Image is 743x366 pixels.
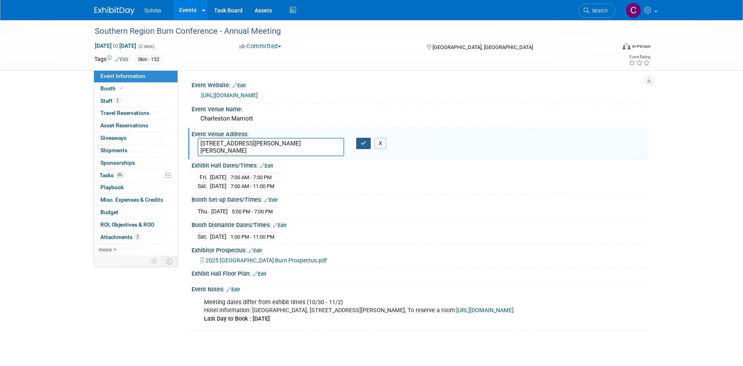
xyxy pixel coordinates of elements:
span: 2025 [GEOGRAPHIC_DATA] Burn Prospectus.pdf [206,257,327,264]
div: Meeting dates differ from exhibit times (10/30 - 11/2) Hotel Information: [GEOGRAPHIC_DATA], [STR... [198,294,560,327]
span: Tasks [100,172,125,178]
span: ROI, Objectives & ROO [100,221,154,228]
div: Event Venue Name: [192,103,649,113]
div: Event Format [568,42,651,54]
a: Misc. Expenses & Credits [94,194,178,206]
span: Asset Reservations [100,122,148,129]
div: Event Website: [192,79,649,90]
span: Giveaways [100,135,127,141]
span: (2 days) [138,44,155,49]
td: Fri. [198,173,210,182]
td: Personalize Event Tab Strip [147,256,161,266]
span: 2 [114,98,120,104]
img: Format-Inperson.png [623,43,631,49]
span: to [112,43,119,49]
td: [DATE] [210,182,227,190]
span: 7:00 AM - 7:30 PM [231,174,271,180]
td: Thu. [198,207,211,216]
button: Committed [237,42,284,51]
a: Tasks0% [94,170,178,182]
a: [URL][DOMAIN_NAME] [456,307,514,314]
a: Asset Reservations [94,120,178,132]
span: Budget [100,209,118,215]
span: Misc. Expenses & Credits [100,196,163,203]
a: Booth [94,83,178,95]
a: Budget [94,207,178,219]
a: Search [578,4,615,18]
a: Edit [249,248,262,254]
div: Booth Dismantle Dates/Times: [192,219,649,229]
span: Search [589,8,608,14]
div: Exhibit Hall Floor Plan: [192,268,649,278]
a: Shipments [94,145,178,157]
td: [DATE] [210,233,227,241]
div: Event Rating [629,55,650,59]
span: Playbook [100,184,124,190]
span: Booth [100,85,125,92]
td: [DATE] [211,207,228,216]
img: Cindy Miller [626,3,641,18]
td: Sat. [198,182,210,190]
span: [DATE] [DATE] [94,42,137,49]
a: Edit [233,83,246,88]
img: ExhibitDay [94,7,135,15]
div: Exhibitor Prospectus: [192,244,649,255]
a: 2025 [GEOGRAPHIC_DATA] Burn Prospectus.pdf [200,257,327,264]
a: Event Information [94,70,178,82]
i: Booth reservation complete [119,86,123,90]
span: Shipments [100,147,127,153]
div: Charleston Marriott [198,112,643,125]
div: Exhibit Hall Dates/Times: [192,159,649,170]
a: more [94,244,178,256]
div: Event Notes: [192,283,649,294]
div: Skin - 152 [136,55,162,64]
div: In-Person [632,43,651,49]
a: Travel Reservations [94,107,178,119]
a: Edit [260,163,273,169]
a: Edit [273,223,286,228]
td: [DATE] [210,173,227,182]
span: Sponsorships [100,159,135,166]
a: Giveaways [94,132,178,144]
div: Event Venue Address: [192,128,649,138]
b: Last Day to Book : [DATE] [204,315,270,322]
span: 0% [116,172,125,178]
a: Edit [115,57,129,62]
a: [URL][DOMAIN_NAME] [201,92,258,98]
div: Booth Set-up Dates/Times: [192,194,649,204]
span: Staff [100,98,120,104]
a: Sponsorships [94,157,178,169]
span: [GEOGRAPHIC_DATA], [GEOGRAPHIC_DATA] [433,44,533,50]
a: Edit [227,287,240,292]
span: 2 [135,234,141,240]
a: ROI, Objectives & ROO [94,219,178,231]
td: Tags [94,55,129,64]
td: Sat. [198,233,210,241]
a: Attachments2 [94,231,178,243]
a: Edit [264,197,278,203]
a: Playbook [94,182,178,194]
span: Travel Reservations [100,110,149,116]
span: 7:00 AM - 11:00 PM [231,183,274,189]
button: X [374,138,387,149]
td: Toggle Event Tabs [161,256,178,266]
div: Southern Region Burn Conference - Annual Meeting [92,24,603,39]
span: 1:00 PM - 11:00 PM [231,234,274,240]
span: Attachments [100,234,141,240]
span: Solvita [144,7,161,14]
span: 5:00 PM - 7:00 PM [232,209,273,215]
span: Event Information [100,73,145,79]
a: Edit [253,271,266,277]
span: more [99,246,112,253]
a: Staff2 [94,95,178,107]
